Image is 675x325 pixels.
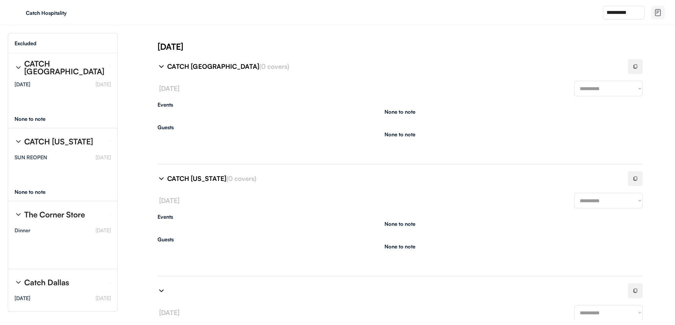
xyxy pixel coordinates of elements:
[159,309,179,317] font: [DATE]
[158,237,643,242] div: Guests
[13,7,23,18] img: yH5BAEAAAAALAAAAAABAAEAAAIBRAA7
[15,155,47,160] div: SUN REOPEN
[24,138,93,145] div: CATCH [US_STATE]
[15,211,22,218] img: chevron-right%20%281%29.svg
[385,221,416,226] div: None to note
[24,60,105,75] div: CATCH [GEOGRAPHIC_DATA]
[96,154,111,161] font: [DATE]
[24,211,85,218] div: The Corner Store
[158,214,643,219] div: Events
[96,81,111,88] font: [DATE]
[158,287,165,295] img: chevron-right%20%281%29.svg
[15,278,22,286] img: chevron-right%20%281%29.svg
[158,102,643,107] div: Events
[15,228,30,233] div: Dinner
[15,138,22,145] img: chevron-right%20%281%29.svg
[15,64,22,71] img: chevron-right%20%281%29.svg
[15,189,57,194] div: None to note
[385,109,416,114] div: None to note
[159,84,179,92] font: [DATE]
[158,175,165,183] img: chevron-right%20%281%29.svg
[96,295,111,301] font: [DATE]
[158,63,165,70] img: chevron-right%20%281%29.svg
[24,278,69,286] div: Catch Dallas
[167,174,620,183] div: CATCH [US_STATE]
[15,82,30,87] div: [DATE]
[226,174,256,183] font: (0 covers)
[385,244,416,249] div: None to note
[385,132,416,137] div: None to note
[158,41,675,52] div: [DATE]
[15,296,30,301] div: [DATE]
[96,227,111,234] font: [DATE]
[15,41,36,46] div: Excluded
[167,62,620,71] div: CATCH [GEOGRAPHIC_DATA]
[654,9,662,16] img: file-02.svg
[259,62,289,70] font: (0 covers)
[158,125,643,130] div: Guests
[15,116,57,121] div: None to note
[159,196,179,204] font: [DATE]
[26,10,107,16] div: Catch Hospitality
